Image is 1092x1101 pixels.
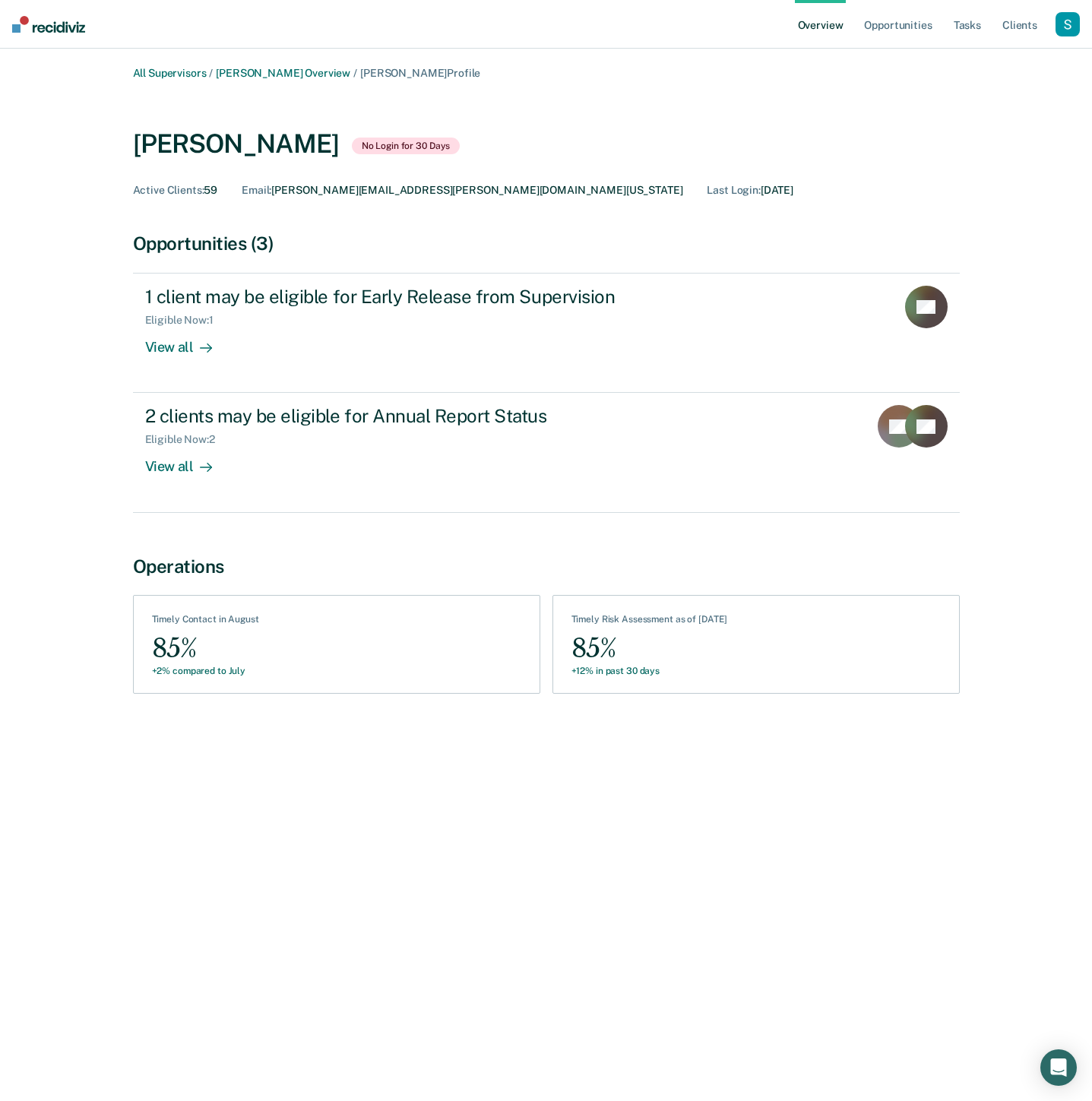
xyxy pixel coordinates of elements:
[145,314,226,327] div: Eligible Now : 1
[152,631,259,666] div: 85%
[145,405,679,427] div: 2 clients may be eligible for Annual Report Status
[350,67,360,79] span: /
[152,666,259,676] div: +2% compared to July
[216,67,350,79] a: [PERSON_NAME] Overview
[133,393,960,512] a: 2 clients may be eligible for Annual Report StatusEligible Now:2View all
[571,631,728,666] div: 85%
[571,666,728,676] div: +12% in past 30 days
[1040,1049,1077,1086] div: Open Intercom Messenger
[707,184,760,196] span: Last Login :
[133,184,218,197] div: 59
[206,67,216,79] span: /
[352,138,461,154] span: No Login for 30 Days
[145,433,227,446] div: Eligible Now : 2
[133,184,204,196] span: Active Clients :
[360,67,480,79] span: [PERSON_NAME] Profile
[145,327,230,356] div: View all
[242,184,682,197] div: [PERSON_NAME][EMAIL_ADDRESS][PERSON_NAME][DOMAIN_NAME][US_STATE]
[152,614,259,631] div: Timely Contact in August
[571,614,728,631] div: Timely Risk Assessment as of [DATE]
[133,128,340,160] div: [PERSON_NAME]
[707,184,793,197] div: [DATE]
[145,446,230,476] div: View all
[133,233,960,255] div: Opportunities (3)
[133,67,207,79] a: All Supervisors
[133,555,960,577] div: Operations
[145,286,679,308] div: 1 client may be eligible for Early Release from Supervision
[12,16,85,33] img: Recidiviz
[242,184,271,196] span: Email :
[133,273,960,393] a: 1 client may be eligible for Early Release from SupervisionEligible Now:1View all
